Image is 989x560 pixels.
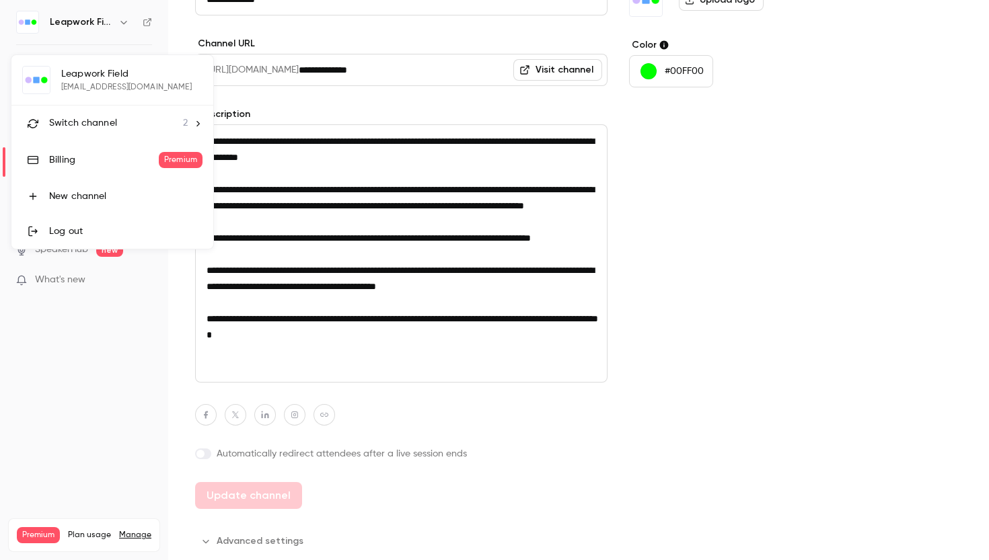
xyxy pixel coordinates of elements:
span: Premium [159,152,203,168]
div: Log out [49,225,203,238]
div: New channel [49,190,203,203]
span: Switch channel [49,116,117,130]
span: 2 [183,116,188,130]
div: Billing [49,153,159,167]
